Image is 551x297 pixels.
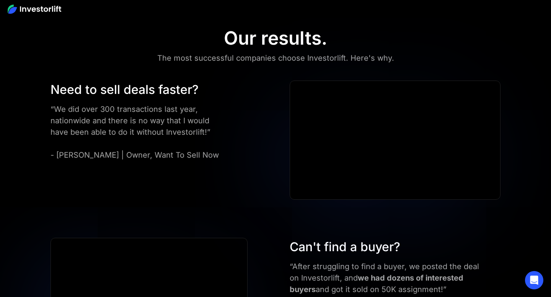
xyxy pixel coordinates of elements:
strong: we had dozens of interested buyers [290,273,463,294]
div: Open Intercom Messenger [525,271,543,289]
div: The most successful companies choose Investorlift. Here's why. [157,52,394,64]
div: Our results. [224,27,327,49]
iframe: NICK PERRY [290,81,500,199]
div: “We did over 300 transactions last year, nationwide and there is no way that I would have been ab... [51,103,228,161]
div: Need to sell deals faster? [51,81,228,99]
div: Can't find a buyer? [290,238,479,256]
